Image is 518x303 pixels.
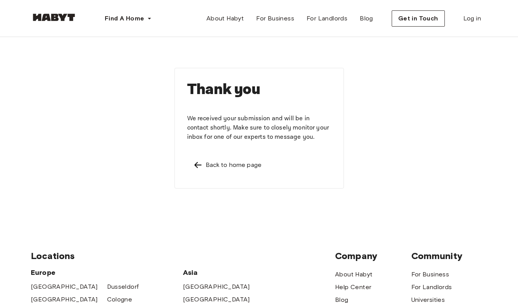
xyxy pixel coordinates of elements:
div: Back to home page [206,160,262,170]
span: About Habyt [206,14,244,23]
a: About Habyt [335,270,372,279]
button: Get in Touch [392,10,445,27]
span: Get in Touch [398,14,438,23]
a: For Landlords [300,11,354,26]
button: Find A Home [99,11,158,26]
a: Dusseldorf [107,282,139,291]
a: About Habyt [200,11,250,26]
a: Blog [354,11,379,26]
h1: Thank you [187,81,331,99]
span: Asia [183,268,259,277]
a: [GEOGRAPHIC_DATA] [31,282,98,291]
span: Blog [360,14,373,23]
span: Log in [463,14,481,23]
img: Habyt [31,13,77,21]
a: For Business [411,270,449,279]
p: We received your submission and will be in contact shortly. Make sure to closely monitor your inb... [187,114,331,142]
span: For Business [256,14,294,23]
span: Find A Home [105,14,144,23]
span: Community [411,250,488,262]
a: Help Center [335,283,371,292]
a: For Landlords [411,283,452,292]
a: For Business [250,11,300,26]
span: Company [335,250,411,262]
span: For Landlords [307,14,347,23]
img: Left pointing arrow [193,160,203,170]
span: Locations [31,250,335,262]
span: Europe [31,268,183,277]
a: Log in [457,11,487,26]
a: Left pointing arrowBack to home page [187,154,331,176]
a: [GEOGRAPHIC_DATA] [183,282,250,291]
